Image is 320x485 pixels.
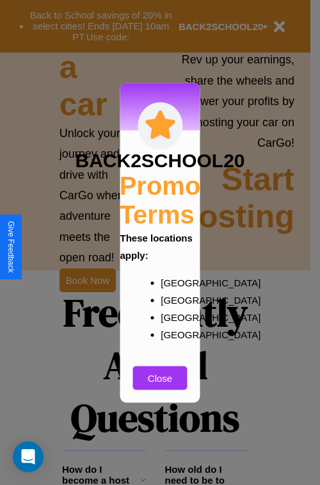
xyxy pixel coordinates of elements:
b: These locations apply: [120,232,193,260]
div: Open Intercom Messenger [13,441,44,472]
p: [GEOGRAPHIC_DATA] [161,291,185,308]
p: [GEOGRAPHIC_DATA] [161,308,185,325]
button: Close [133,366,188,390]
p: [GEOGRAPHIC_DATA] [161,274,185,291]
div: Give Feedback [6,221,15,273]
p: [GEOGRAPHIC_DATA] [161,325,185,343]
h3: BACK2SCHOOL20 [75,149,244,171]
h2: Promo Terms [120,171,201,229]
